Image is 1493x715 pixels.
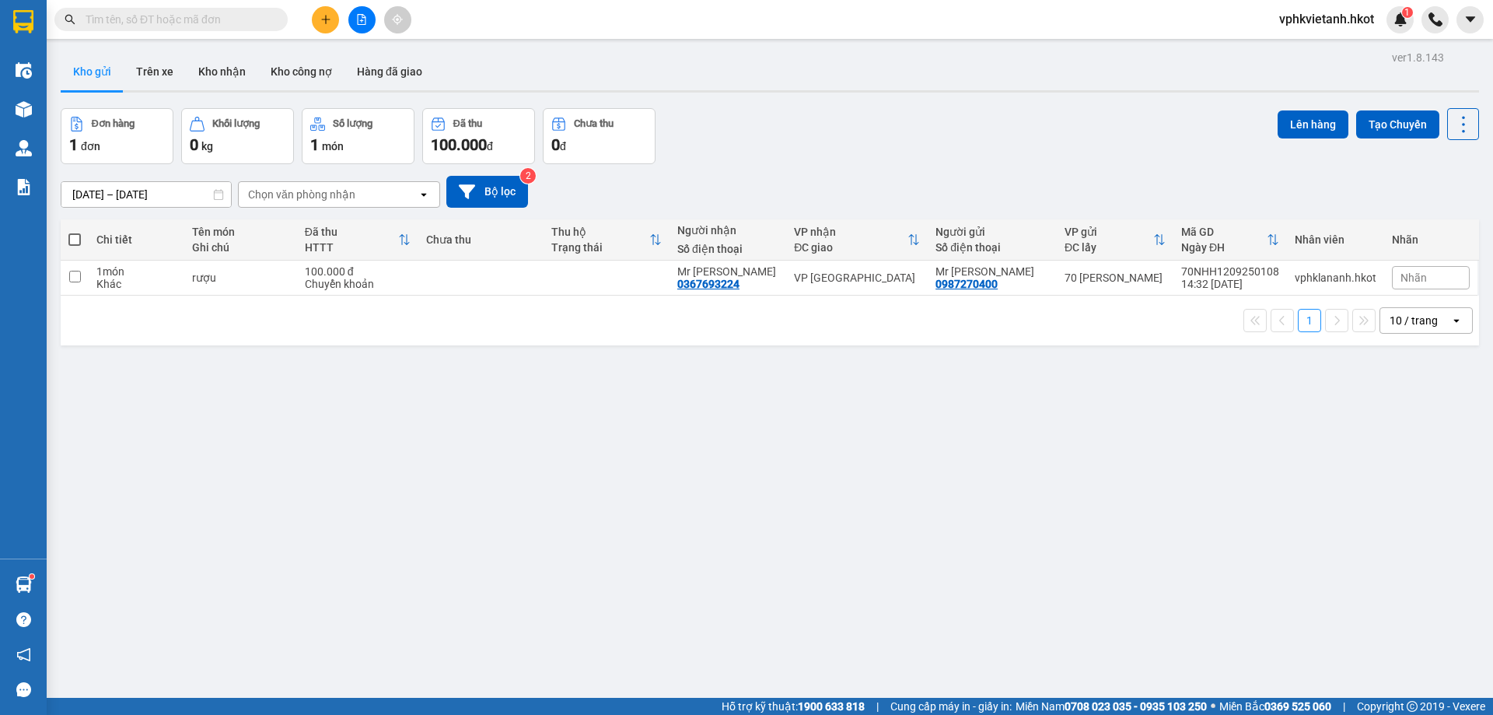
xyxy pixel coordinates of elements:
div: Đơn hàng [92,118,135,129]
span: Miền Nam [1016,698,1207,715]
div: Người nhận [677,224,778,237]
div: ĐC giao [794,241,907,254]
img: icon-new-feature [1393,12,1407,26]
button: Trên xe [124,53,186,90]
div: Chọn văn phòng nhận [248,187,355,202]
div: VP gửi [1065,226,1153,238]
div: Đã thu [305,226,398,238]
div: Mr Long [677,265,778,278]
span: question-circle [16,612,31,627]
div: Khối lượng [212,118,260,129]
svg: open [418,188,430,201]
button: Bộ lọc [446,176,528,208]
span: caret-down [1463,12,1477,26]
th: Toggle SortBy [544,219,670,261]
div: Thu hộ [551,226,649,238]
div: Chưa thu [574,118,614,129]
div: ver 1.8.143 [1392,49,1444,66]
div: Số điện thoại [935,241,1049,254]
div: Số điện thoại [677,243,778,255]
span: file-add [356,14,367,25]
img: warehouse-icon [16,140,32,156]
sup: 1 [1402,7,1413,18]
span: plus [320,14,331,25]
button: Kho nhận [186,53,258,90]
button: Kho công nợ [258,53,344,90]
span: 1 [1404,7,1410,18]
div: HTTT [305,241,398,254]
div: Nhân viên [1295,233,1376,246]
button: Chưa thu0đ [543,108,656,164]
span: Cung cấp máy in - giấy in: [890,698,1012,715]
sup: 1 [30,574,34,579]
div: Chuyển khoản [305,278,411,290]
div: 100.000 đ [305,265,411,278]
span: đ [560,140,566,152]
strong: 1900 633 818 [798,700,865,713]
span: message [16,682,31,697]
div: Chi tiết [96,233,177,246]
button: file-add [348,6,376,33]
div: Mr Bình [935,265,1049,278]
span: Miền Bắc [1219,698,1331,715]
button: aim [384,6,411,33]
img: phone-icon [1428,12,1442,26]
button: Lên hàng [1278,110,1348,138]
th: Toggle SortBy [1057,219,1173,261]
span: đơn [81,140,100,152]
button: Tạo Chuyến [1356,110,1439,138]
div: Tên món [192,226,288,238]
div: Chưa thu [426,233,537,246]
div: Mã GD [1181,226,1267,238]
strong: 0369 525 060 [1264,700,1331,713]
button: Số lượng1món [302,108,414,164]
span: search [65,14,75,25]
input: Select a date range. [61,182,231,207]
button: Đã thu100.000đ [422,108,535,164]
img: warehouse-icon [16,101,32,117]
span: Nhãn [1400,272,1427,284]
span: ⚪️ [1211,703,1215,710]
sup: 2 [520,168,536,184]
svg: open [1450,314,1463,327]
div: 1 món [96,265,177,278]
button: Kho gửi [61,53,124,90]
span: 1 [69,135,78,154]
th: Toggle SortBy [786,219,928,261]
span: 1 [310,135,319,154]
div: 0367693224 [677,278,740,290]
div: 70NHH1209250108 [1181,265,1279,278]
span: 0 [551,135,560,154]
div: VP nhận [794,226,907,238]
th: Toggle SortBy [1173,219,1287,261]
span: | [1343,698,1345,715]
div: Ngày ĐH [1181,241,1267,254]
span: 0 [190,135,198,154]
th: Toggle SortBy [297,219,418,261]
img: solution-icon [16,179,32,195]
img: warehouse-icon [16,62,32,79]
button: Đơn hàng1đơn [61,108,173,164]
div: Người gửi [935,226,1049,238]
div: 10 / trang [1390,313,1438,328]
button: caret-down [1456,6,1484,33]
div: VP [GEOGRAPHIC_DATA] [794,272,920,284]
img: logo-vxr [13,10,33,33]
input: Tìm tên, số ĐT hoặc mã đơn [86,11,269,28]
div: rượu [192,272,288,284]
button: 1 [1298,309,1321,332]
div: Số lượng [333,118,372,129]
span: Hỗ trợ kỹ thuật: [722,698,865,715]
div: Ghi chú [192,241,288,254]
button: Hàng đã giao [344,53,435,90]
span: đ [487,140,493,152]
button: Khối lượng0kg [181,108,294,164]
span: | [876,698,879,715]
div: 0987270400 [935,278,998,290]
button: plus [312,6,339,33]
span: kg [201,140,213,152]
span: món [322,140,344,152]
strong: 0708 023 035 - 0935 103 250 [1065,700,1207,713]
span: aim [392,14,403,25]
div: 70 [PERSON_NAME] [1065,272,1166,284]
